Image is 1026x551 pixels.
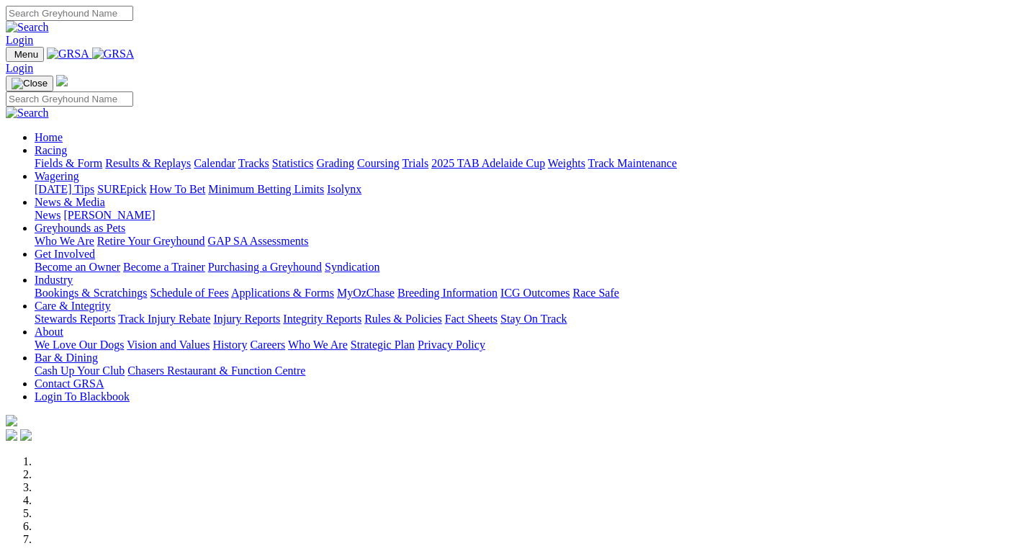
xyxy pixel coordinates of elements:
[105,157,191,169] a: Results & Replays
[35,222,125,234] a: Greyhounds as Pets
[35,364,125,377] a: Cash Up Your Club
[35,170,79,182] a: Wagering
[63,209,155,221] a: [PERSON_NAME]
[35,313,115,325] a: Stewards Reports
[35,248,95,260] a: Get Involved
[397,287,498,299] a: Breeding Information
[6,91,133,107] input: Search
[213,313,280,325] a: Injury Reports
[20,429,32,441] img: twitter.svg
[35,390,130,403] a: Login To Blackbook
[35,209,60,221] a: News
[402,157,428,169] a: Trials
[35,313,1020,326] div: Care & Integrity
[35,144,67,156] a: Racing
[35,183,1020,196] div: Wagering
[588,157,677,169] a: Track Maintenance
[6,62,33,74] a: Login
[35,326,63,338] a: About
[231,287,334,299] a: Applications & Forms
[35,339,1020,351] div: About
[194,157,235,169] a: Calendar
[431,157,545,169] a: 2025 TAB Adelaide Cup
[337,287,395,299] a: MyOzChase
[35,300,111,312] a: Care & Integrity
[364,313,442,325] a: Rules & Policies
[6,6,133,21] input: Search
[357,157,400,169] a: Coursing
[35,351,98,364] a: Bar & Dining
[35,131,63,143] a: Home
[118,313,210,325] a: Track Injury Rebate
[327,183,361,195] a: Isolynx
[12,78,48,89] img: Close
[288,339,348,351] a: Who We Are
[6,21,49,34] img: Search
[47,48,89,61] img: GRSA
[35,377,104,390] a: Contact GRSA
[35,364,1020,377] div: Bar & Dining
[35,287,1020,300] div: Industry
[6,76,53,91] button: Toggle navigation
[56,75,68,86] img: logo-grsa-white.png
[418,339,485,351] a: Privacy Policy
[127,364,305,377] a: Chasers Restaurant & Function Centre
[35,157,102,169] a: Fields & Form
[445,313,498,325] a: Fact Sheets
[272,157,314,169] a: Statistics
[97,235,205,247] a: Retire Your Greyhound
[6,107,49,120] img: Search
[35,274,73,286] a: Industry
[150,183,206,195] a: How To Bet
[97,183,146,195] a: SUREpick
[212,339,247,351] a: History
[238,157,269,169] a: Tracks
[150,287,228,299] a: Schedule of Fees
[6,34,33,46] a: Login
[6,415,17,426] img: logo-grsa-white.png
[572,287,618,299] a: Race Safe
[35,261,1020,274] div: Get Involved
[548,157,585,169] a: Weights
[92,48,135,61] img: GRSA
[500,287,570,299] a: ICG Outcomes
[35,157,1020,170] div: Racing
[208,261,322,273] a: Purchasing a Greyhound
[123,261,205,273] a: Become a Trainer
[35,196,105,208] a: News & Media
[14,49,38,60] span: Menu
[250,339,285,351] a: Careers
[35,235,1020,248] div: Greyhounds as Pets
[208,183,324,195] a: Minimum Betting Limits
[325,261,379,273] a: Syndication
[6,429,17,441] img: facebook.svg
[35,209,1020,222] div: News & Media
[6,47,44,62] button: Toggle navigation
[351,339,415,351] a: Strategic Plan
[35,235,94,247] a: Who We Are
[35,339,124,351] a: We Love Our Dogs
[35,287,147,299] a: Bookings & Scratchings
[35,183,94,195] a: [DATE] Tips
[283,313,361,325] a: Integrity Reports
[35,261,120,273] a: Become an Owner
[500,313,567,325] a: Stay On Track
[317,157,354,169] a: Grading
[208,235,309,247] a: GAP SA Assessments
[127,339,210,351] a: Vision and Values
